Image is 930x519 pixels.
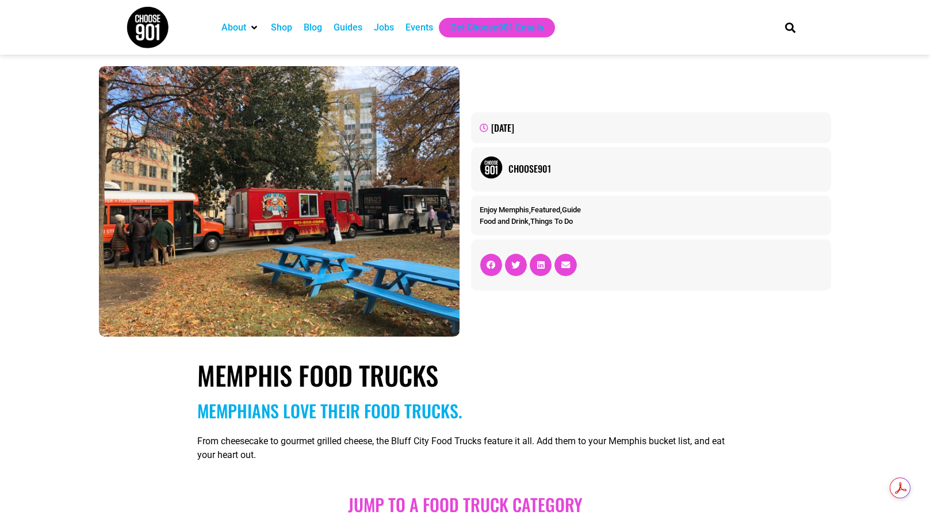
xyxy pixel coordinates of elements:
[491,121,514,135] time: [DATE]
[562,205,581,214] a: Guide
[197,400,732,421] h2: Memphians love Their food trucks.
[334,21,362,35] a: Guides
[405,21,433,35] a: Events
[197,494,732,515] h2: JUMP TO A food truck Category
[197,360,732,391] h1: Memphis Food Trucks
[480,217,529,226] a: Food and Drink
[216,18,766,37] nav: Main nav
[480,217,573,226] span: ,
[197,434,732,462] p: From cheesecake to gourmet grilled cheese, the Bluff City Food Trucks feature it all. Add them to...
[216,18,265,37] div: About
[530,254,552,276] div: Share on linkedin
[480,156,503,179] img: Picture of Choose901
[508,162,823,175] a: Choose901
[505,254,527,276] div: Share on twitter
[480,205,529,214] a: Enjoy Memphis
[531,205,560,214] a: Featured
[780,18,799,37] div: Search
[374,21,394,35] a: Jobs
[480,254,502,276] div: Share on facebook
[271,21,292,35] a: Shop
[304,21,322,35] a: Blog
[221,21,246,35] a: About
[554,254,576,276] div: Share on email
[99,66,460,337] img: Food Trucks in Court Square Downtown Memphis
[480,205,581,214] span: , ,
[450,21,544,35] a: Get Choose901 Emails
[530,217,573,226] a: Things To Do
